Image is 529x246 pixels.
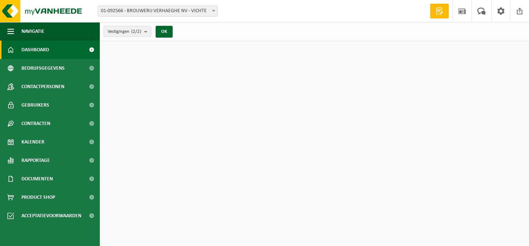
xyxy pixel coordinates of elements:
count: (2/2) [131,29,141,34]
span: Navigatie [21,22,44,41]
span: 01-092566 - BROUWERIJ VERHAEGHE NV - VICHTE [98,6,218,17]
span: Product Shop [21,188,55,207]
button: Vestigingen(2/2) [104,26,151,37]
button: OK [156,26,173,38]
span: Acceptatievoorwaarden [21,207,81,225]
span: 01-092566 - BROUWERIJ VERHAEGHE NV - VICHTE [98,6,217,16]
span: Vestigingen [108,26,141,37]
span: Bedrijfsgegevens [21,59,65,77]
span: Rapportage [21,151,50,170]
span: Documenten [21,170,53,188]
span: Dashboard [21,41,49,59]
span: Gebruikers [21,96,49,114]
span: Kalender [21,133,44,151]
span: Contactpersonen [21,77,64,96]
span: Contracten [21,114,50,133]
